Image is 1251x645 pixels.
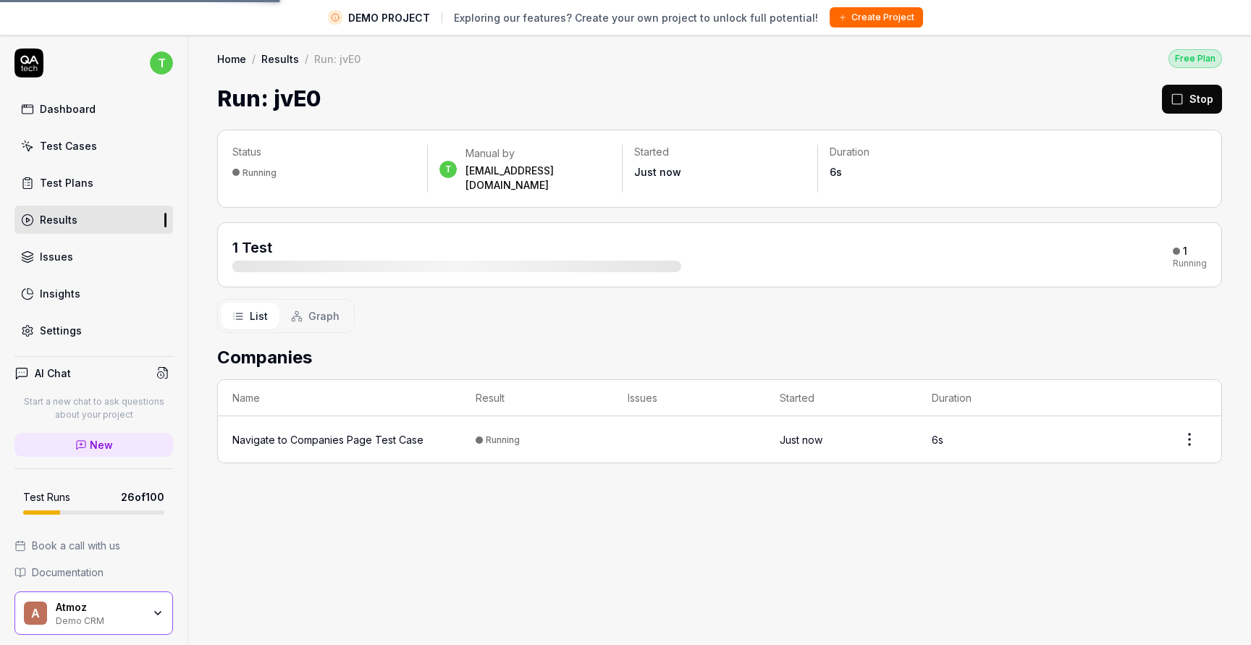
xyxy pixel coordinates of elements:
h2: Companies [217,345,1222,371]
div: Settings [40,323,82,338]
div: Atmoz [56,601,143,614]
a: Results [14,206,173,234]
p: Duration [830,145,1001,159]
span: A [24,602,47,625]
a: Test Plans [14,169,173,197]
th: Duration [917,380,1069,416]
span: Documentation [32,565,104,580]
span: t [439,161,457,178]
p: Status [232,145,416,159]
div: Running [1173,259,1207,268]
div: Test Cases [40,138,97,153]
div: Test Plans [40,175,93,190]
a: Settings [14,316,173,345]
a: Navigate to Companies Page Test Case [232,432,424,447]
th: Result [461,380,613,416]
th: Issues [613,380,765,416]
button: AAtmozDemo CRM [14,591,173,635]
a: Home [217,51,246,66]
div: [EMAIL_ADDRESS][DOMAIN_NAME] [466,164,610,193]
time: 6s [830,166,842,178]
span: New [90,437,113,452]
th: Name [218,380,461,416]
span: Graph [308,308,340,324]
span: Exploring our features? Create your own project to unlock full potential! [454,10,818,25]
div: Results [40,212,77,227]
a: Issues [14,243,173,271]
button: Free Plan [1168,49,1222,68]
div: 1 [1183,245,1187,258]
div: Insights [40,286,80,301]
h4: AI Chat [35,366,71,381]
a: Dashboard [14,95,173,123]
a: Book a call with us [14,538,173,553]
button: List [221,303,279,329]
a: Results [261,51,299,66]
a: Insights [14,279,173,308]
div: Issues [40,249,73,264]
p: Started [634,145,805,159]
button: Graph [279,303,351,329]
span: 1 Test [232,239,272,256]
div: Running [243,167,277,178]
a: Test Cases [14,132,173,160]
span: 26 of 100 [121,489,164,505]
span: DEMO PROJECT [348,10,430,25]
button: Create Project [830,7,923,28]
div: Run: jvE0 [314,51,361,66]
div: Running [486,434,520,445]
a: New [14,433,173,457]
span: Book a call with us [32,538,120,553]
span: List [250,308,268,324]
div: Manual by [466,146,610,161]
button: Stop [1162,85,1222,114]
div: Demo CRM [56,614,143,625]
div: / [305,51,308,66]
a: Documentation [14,565,173,580]
th: Started [765,380,917,416]
span: t [150,51,173,75]
div: Free Plan [1168,49,1222,68]
time: 6s [932,434,943,446]
time: Just now [634,166,681,178]
time: Just now [780,434,822,446]
h1: Run: jvE0 [217,83,321,115]
p: Start a new chat to ask questions about your project [14,395,173,421]
div: Dashboard [40,101,96,117]
button: t [150,49,173,77]
div: / [252,51,256,66]
h5: Test Runs [23,491,70,504]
